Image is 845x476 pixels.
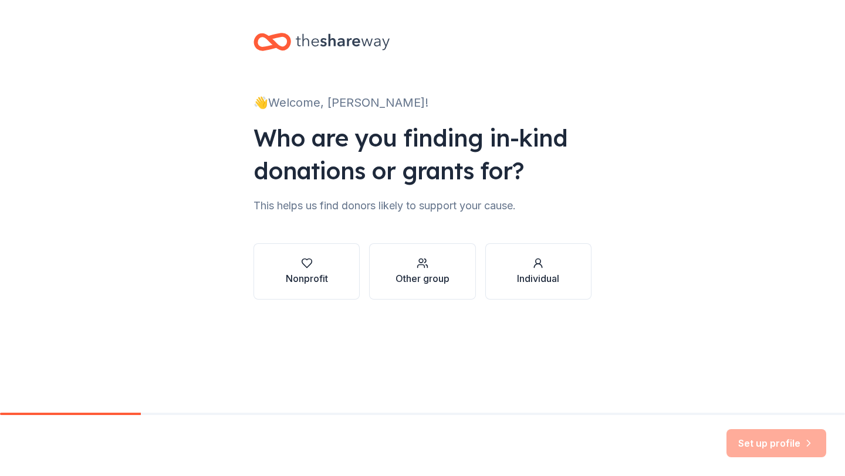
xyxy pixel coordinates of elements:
div: Nonprofit [286,271,328,285]
button: Nonprofit [253,243,360,300]
div: Who are you finding in-kind donations or grants for? [253,121,591,187]
div: Other group [396,271,449,285]
button: Individual [485,243,591,300]
div: This helps us find donors likely to support your cause. [253,196,591,215]
button: Other group [369,243,475,300]
div: Individual [517,271,559,285]
div: 👋 Welcome, [PERSON_NAME]! [253,93,591,112]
